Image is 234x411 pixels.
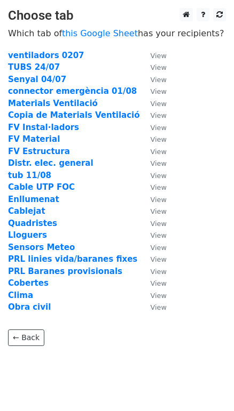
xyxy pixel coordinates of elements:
[8,51,84,60] a: ventiladors 0207
[8,147,70,156] a: FV Estructura
[140,62,167,72] a: View
[151,220,167,228] small: View
[8,291,33,300] a: Clima
[8,206,45,216] a: Cablejat
[8,158,93,168] a: Distr. elec. general
[8,195,59,204] a: Enllumenat
[151,231,167,239] small: View
[151,159,167,167] small: View
[151,183,167,191] small: View
[151,52,167,60] small: View
[8,267,122,276] a: PRL Baranes provisionals
[140,302,167,312] a: View
[140,86,167,96] a: View
[140,75,167,84] a: View
[140,182,167,192] a: View
[151,63,167,71] small: View
[151,207,167,215] small: View
[8,62,60,72] a: TUBS 24/07
[8,230,47,240] a: Lloguers
[8,254,137,264] a: PRL linies vida/baranes fixes
[140,147,167,156] a: View
[151,76,167,84] small: View
[8,302,51,312] a: Obra civil
[8,243,75,252] a: Sensors Meteo
[8,8,226,23] h3: Choose tab
[140,123,167,132] a: View
[151,135,167,143] small: View
[140,171,167,180] a: View
[62,28,138,38] a: this Google Sheet
[8,75,66,84] a: Senyal 04/07
[140,230,167,240] a: View
[140,267,167,276] a: View
[8,28,226,39] p: Which tab of has your recipients?
[8,278,49,288] a: Cobertes
[151,268,167,276] small: View
[8,329,44,346] a: ← Back
[151,124,167,132] small: View
[140,110,167,120] a: View
[140,219,167,228] a: View
[140,254,167,264] a: View
[140,134,167,144] a: View
[140,158,167,168] a: View
[140,206,167,216] a: View
[8,110,140,120] a: Copia de Materials Ventilació
[140,99,167,108] a: View
[140,51,167,60] a: View
[151,244,167,252] small: View
[151,148,167,156] small: View
[8,99,98,108] a: Materials Ventilació
[8,182,75,192] a: Cable UTP FOC
[151,100,167,108] small: View
[8,171,51,180] a: tub 11/08
[8,134,60,144] a: FV Material
[140,291,167,300] a: View
[151,279,167,287] small: View
[151,172,167,180] small: View
[140,195,167,204] a: View
[8,86,137,96] a: connector emergència 01/08
[140,243,167,252] a: View
[151,87,167,95] small: View
[151,196,167,204] small: View
[8,219,57,228] a: Quadristes
[151,255,167,263] small: View
[140,278,167,288] a: View
[151,292,167,300] small: View
[151,303,167,311] small: View
[8,123,79,132] a: FV Instal·ladors
[151,111,167,119] small: View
